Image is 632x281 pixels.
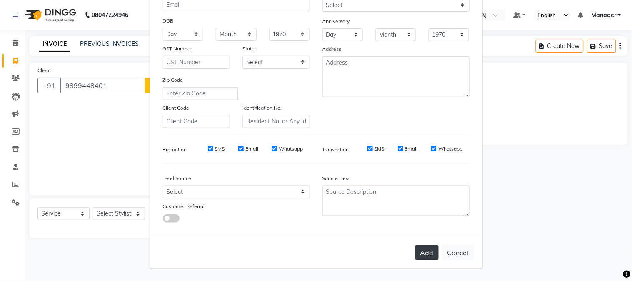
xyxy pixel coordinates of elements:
[163,115,230,128] input: Client Code
[322,18,350,25] label: Anniversary
[322,146,349,153] label: Transaction
[375,145,385,153] label: SMS
[415,245,439,260] button: Add
[405,145,418,153] label: Email
[163,87,238,100] input: Enter Zip Code
[163,104,190,112] label: Client Code
[322,175,351,182] label: Source Desc
[322,45,342,53] label: Address
[163,56,230,69] input: GST Number
[242,104,282,112] label: Identification No.
[163,45,192,53] label: GST Number
[245,145,258,153] label: Email
[438,145,462,153] label: Whatsapp
[279,145,303,153] label: Whatsapp
[163,175,192,182] label: Lead Source
[163,17,174,25] label: DOB
[163,76,183,84] label: Zip Code
[163,203,205,210] label: Customer Referral
[442,245,474,261] button: Cancel
[242,115,310,128] input: Resident No. or Any Id
[215,145,225,153] label: SMS
[163,146,187,153] label: Promotion
[242,45,255,53] label: State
